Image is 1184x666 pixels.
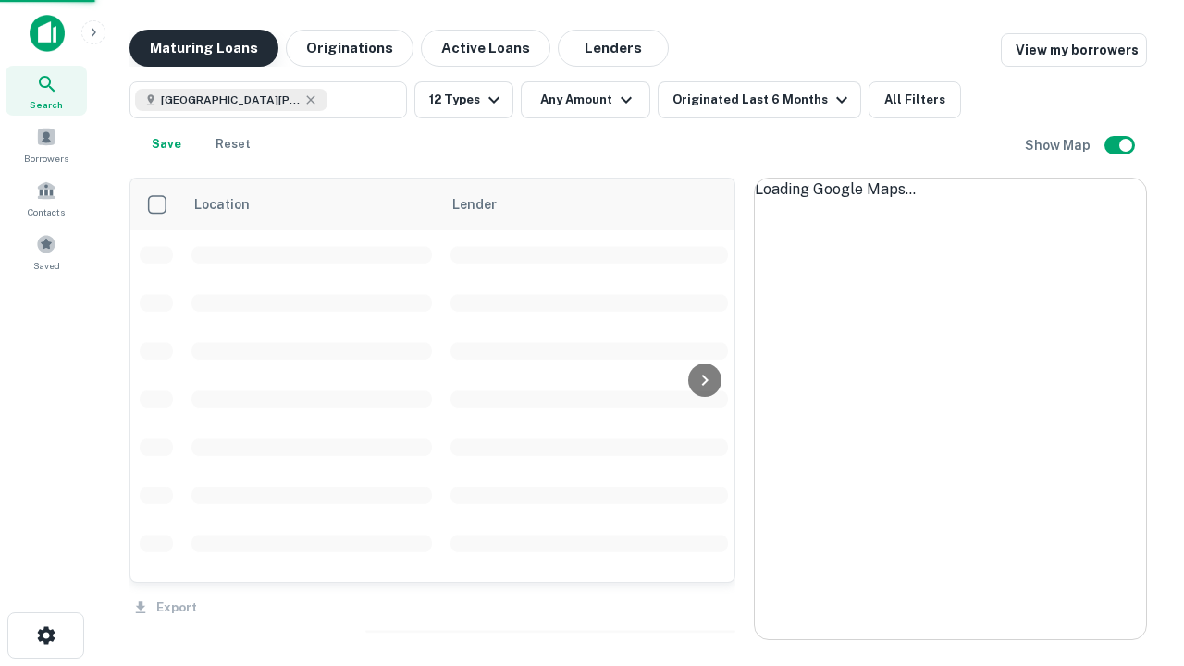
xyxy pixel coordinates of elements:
[414,81,513,118] button: 12 Types
[1025,135,1093,155] h6: Show Map
[30,15,65,52] img: capitalize-icon.png
[6,119,87,169] a: Borrowers
[6,227,87,277] a: Saved
[193,193,274,216] span: Location
[286,30,413,67] button: Originations
[672,89,853,111] div: Originated Last 6 Months
[452,193,497,216] span: Lender
[28,204,65,219] span: Contacts
[129,30,278,67] button: Maturing Loans
[1001,33,1147,67] a: View my borrowers
[137,126,196,163] button: Save your search to get updates of matches that match your search criteria.
[6,173,87,223] a: Contacts
[421,30,550,67] button: Active Loans
[33,258,60,273] span: Saved
[658,81,861,118] button: Originated Last 6 Months
[24,151,68,166] span: Borrowers
[558,30,669,67] button: Lenders
[30,97,63,112] span: Search
[441,179,737,230] th: Lender
[161,92,300,108] span: [GEOGRAPHIC_DATA][PERSON_NAME], [GEOGRAPHIC_DATA], [GEOGRAPHIC_DATA]
[755,179,1146,201] div: Loading Google Maps...
[6,66,87,116] a: Search
[182,179,441,230] th: Location
[1091,518,1184,607] iframe: Chat Widget
[203,126,263,163] button: Reset
[869,81,961,118] button: All Filters
[521,81,650,118] button: Any Amount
